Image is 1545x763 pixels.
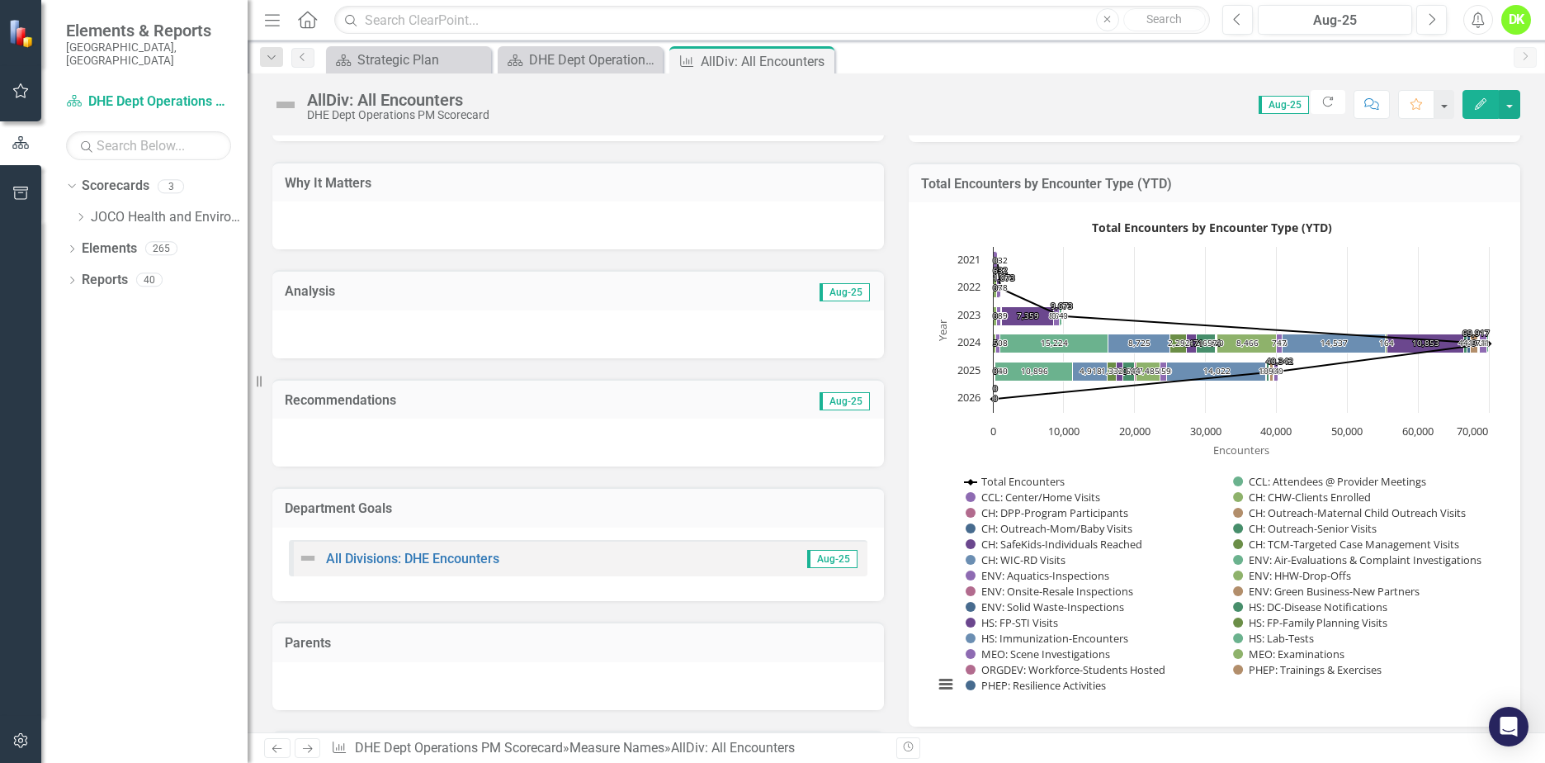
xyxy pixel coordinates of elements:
[1501,5,1531,35] button: DK
[66,21,231,40] span: Elements & Reports
[1217,334,1217,353] path: 2024, 130. ENV: Onsite-Resale Inspections.
[994,279,997,298] path: 2022, 478. MEO: Examinations.
[701,51,830,72] div: AllDiv: All Encounters
[1213,443,1269,457] text: Encounters
[1331,424,1363,438] text: 50,000
[996,334,1000,353] path: 2024, 633. MEO: Scene Investigations.
[993,365,998,377] text: 0
[995,363,995,381] path: 2025, 178. MEO: Scene Investigations.
[1233,490,1373,505] button: Show CH: CHW-Clients Enrolled
[1123,8,1206,31] button: Search
[1264,11,1406,31] div: Aug-25
[1181,337,1203,348] text: 1,471
[1049,310,1064,321] text: 864
[966,505,1129,520] button: Show CH: DPP-Program Participants
[1051,300,1073,311] text: 9,673
[1412,337,1439,348] text: 10,853
[1195,337,1217,348] text: 2,657
[1457,424,1488,438] text: 70,000
[993,365,1008,377] text: 140
[1402,424,1434,438] text: 60,000
[66,40,231,68] small: [GEOGRAPHIC_DATA], [GEOGRAPHIC_DATA]
[1160,363,1167,381] path: 2025, 859. ENV: Aquatics-Inspections.
[993,310,998,321] text: 0
[994,307,997,326] path: 2023, 459. MEO: Examinations.
[1274,363,1278,381] path: 2025, 570. CCL: Center/Home Visits.
[1236,337,1259,348] text: 8,466
[807,550,858,568] span: Aug-25
[1233,599,1389,614] button: Show HS: DC-Disease Notifications
[966,584,1133,599] button: Show ENV: Onsite-Resale Inspections
[997,307,1001,326] path: 2023, 610. MEO: Scene Investigations.
[990,396,997,402] path: 2026, 0. Total Encounters.
[1119,424,1150,438] text: 20,000
[1273,363,1274,381] path: 2025, 29. CH: DPP-Program Participants.
[925,215,1504,710] div: Total Encounters by Encounter Type (YTD). Highcharts interactive chart.
[1048,424,1080,438] text: 10,000
[82,177,149,196] a: Scorecards
[326,551,499,566] a: All Divisions: DHE Encounters
[1002,307,1054,326] path: 2023, 7,359. CH: SafeKids-Individuals Reached.
[334,6,1210,35] input: Search ClearPoint...
[1136,363,1160,381] path: 2025, 3,485. ENV: HHW-Drop-Offs.
[1233,552,1482,567] button: Show ENV: Air-Evaluations & Complaint Investigations
[1054,307,1060,326] path: 2023, 864. CCL: Center/Home Visits.
[307,91,489,109] div: AllDiv: All Encounters
[569,740,664,756] a: Measure Names
[91,208,248,227] a: JOCO Health and Environment
[990,424,996,438] text: 0
[1233,505,1467,520] button: Show CH: Outreach-Maternal Child Outreach Visits
[285,501,872,516] h3: Department Goals
[1021,365,1048,377] text: 10,896
[966,599,1123,614] button: Show ENV: Solid Waste-Inspections
[957,390,980,405] text: 2026
[820,283,870,301] span: Aug-25
[1321,337,1348,348] text: 14,537
[272,92,299,118] img: Not Defined
[529,50,659,70] div: DHE Dept Operations PM Scorecard
[966,537,1145,552] button: Show CH: SafeKids-Individuals Reached
[1260,424,1292,438] text: 40,000
[1118,365,1141,377] text: 1,644
[1170,334,1187,353] path: 2024, 2,292. HS: FP-Family Planning Visits.
[1266,355,1293,367] text: 40,342
[1259,96,1309,114] span: Aug-25
[1233,647,1344,661] button: Show MEO: Examinations
[957,363,980,377] text: 2025
[957,307,980,322] text: 2023
[1167,363,1266,381] path: 2025, 14,022. CH: WIC-RD Visits.
[994,252,998,271] path: 2021, 632. MEO: Scene Investigations.
[1277,334,1283,353] path: 2024, 747. ENV: Aquatics-Inspections.
[993,264,1008,276] text: 632
[502,50,659,70] a: DHE Dept Operations PM Scorecard
[1051,310,1056,321] text: 0
[66,131,231,160] input: Search Below...
[1233,615,1388,630] button: Show HS: FP-Family Planning Visits
[994,334,996,353] path: 2024, 408. MEO: Examinations.
[1379,337,1394,348] text: 164
[966,490,1101,505] button: Show CCL: Center/Home Visits
[1233,521,1378,536] button: Show CH: Outreach-Senior Visits
[330,50,487,70] a: Strategic Plan
[145,242,177,256] div: 265
[966,662,1165,677] button: Show ORGDEV: Workforce-Students Hosted
[966,631,1128,646] button: Show HS: Immunization-Encounters
[1233,568,1352,583] button: Show ENV: HHW-Drop-Offs
[1128,337,1150,348] text: 8,725
[1041,337,1068,348] text: 15,224
[285,636,872,651] h3: Parents
[997,279,1001,298] path: 2022, 593. MEO: Scene Investigations.
[1137,365,1160,377] text: 3,485
[1233,537,1461,552] button: Show CH: TCM-Targeted Case Management Visits
[993,254,1008,266] text: 632
[966,568,1108,583] button: Show ENV: Aquatics-Inspections
[1092,220,1332,235] text: Total Encounters by Encounter Type (YTD)
[993,272,1015,283] text: 1,073
[1283,334,1386,353] path: 2024, 14,537. CH: WIC-RD Visits.
[993,310,1003,321] text: 28
[1197,334,1216,353] path: 2024, 2,657. HS: DC-Disease Notifications.
[355,740,563,756] a: DHE Dept Operations PM Scorecard
[1156,365,1171,377] text: 859
[1000,334,1108,353] path: 2024, 15,224. HS: Lab-Tests.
